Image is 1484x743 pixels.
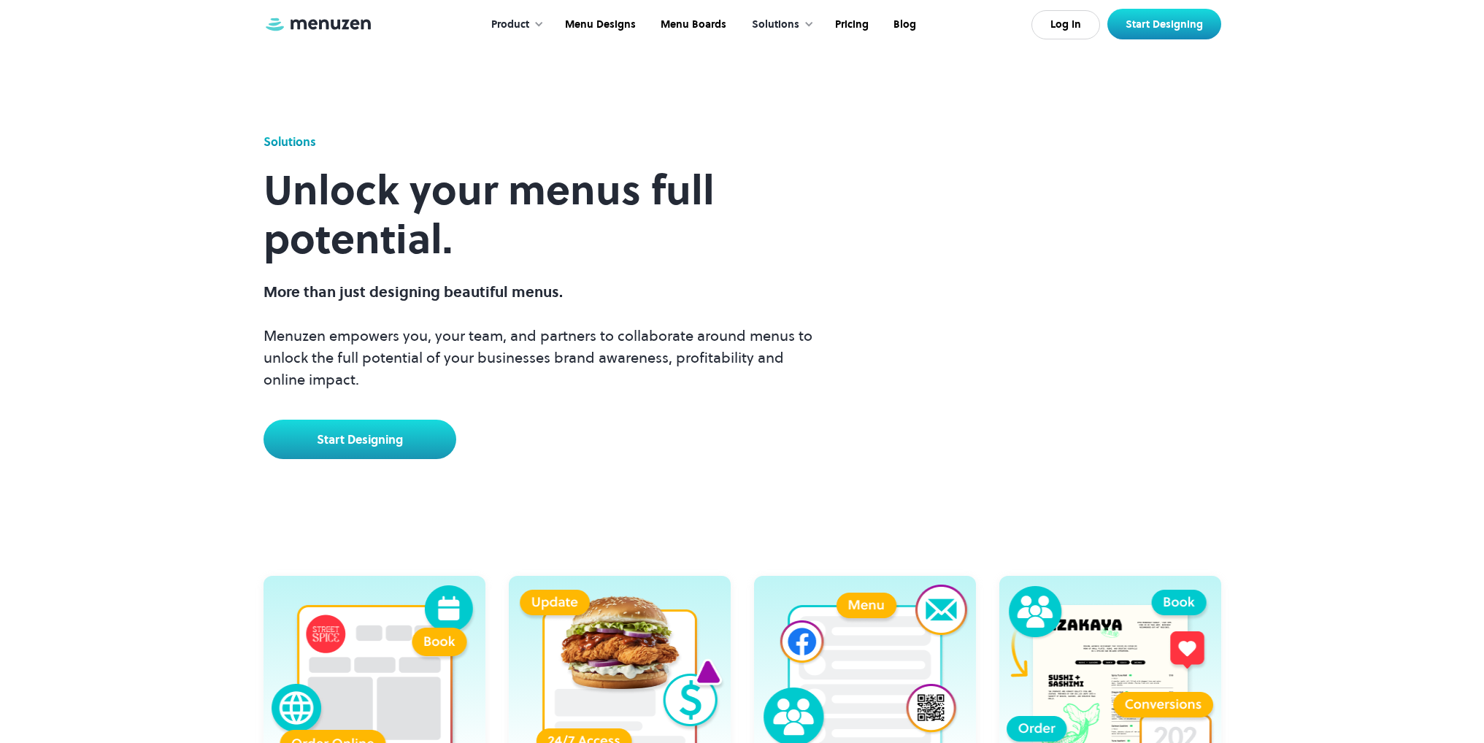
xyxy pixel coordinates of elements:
[491,17,529,33] div: Product
[752,17,799,33] div: Solutions
[264,133,316,150] div: Solutions
[264,281,824,390] p: Menuzen empowers you, your team, and partners to collaborate around menus to unlock the full pote...
[880,2,927,47] a: Blog
[647,2,737,47] a: Menu Boards
[264,420,456,459] a: Start Designing
[821,2,880,47] a: Pricing
[264,282,563,302] span: More than just designing beautiful menus.
[737,2,821,47] div: Solutions
[551,2,647,47] a: Menu Designs
[1031,10,1100,39] a: Log In
[264,166,824,263] h1: Unlock your menus full potential.
[1107,9,1221,39] a: Start Designing
[477,2,551,47] div: Product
